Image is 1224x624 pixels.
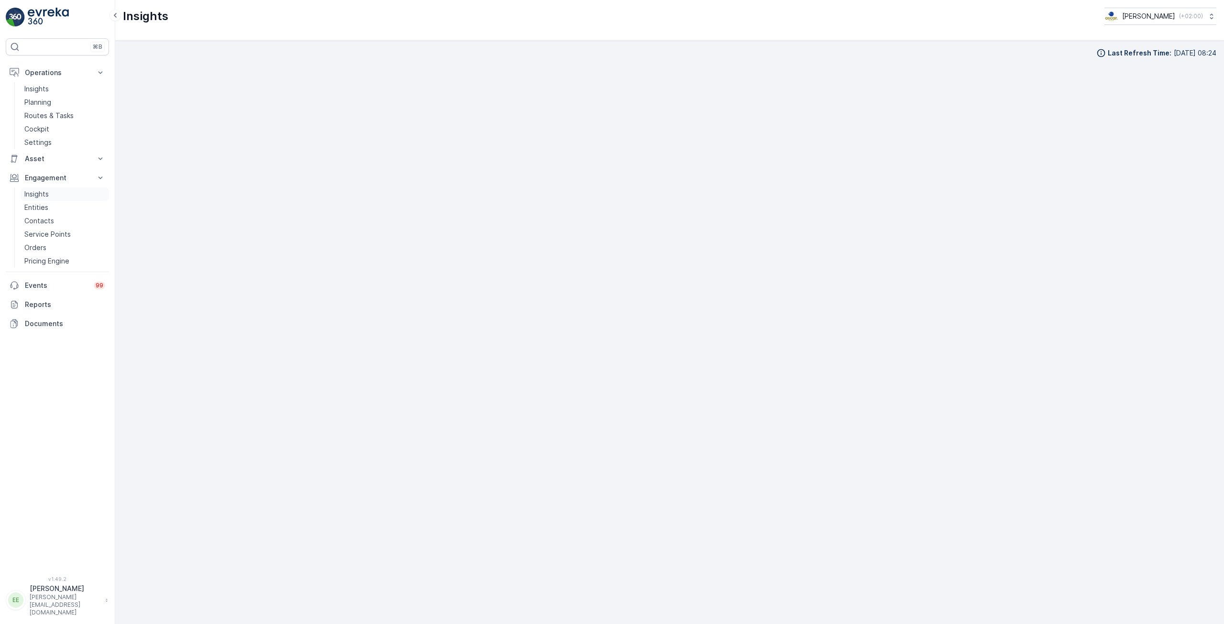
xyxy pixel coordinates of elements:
[25,68,90,77] p: Operations
[30,584,100,593] p: [PERSON_NAME]
[24,230,71,239] p: Service Points
[21,82,109,96] a: Insights
[24,189,49,199] p: Insights
[24,243,46,252] p: Orders
[24,138,52,147] p: Settings
[21,241,109,254] a: Orders
[1179,12,1203,20] p: ( +02:00 )
[24,111,74,120] p: Routes & Tasks
[1122,11,1175,21] p: [PERSON_NAME]
[21,96,109,109] a: Planning
[21,109,109,122] a: Routes & Tasks
[24,216,54,226] p: Contacts
[25,300,105,309] p: Reports
[1104,8,1216,25] button: [PERSON_NAME](+02:00)
[21,136,109,149] a: Settings
[6,276,109,295] a: Events99
[25,319,105,328] p: Documents
[24,124,49,134] p: Cockpit
[123,9,168,24] p: Insights
[6,584,109,616] button: EE[PERSON_NAME][PERSON_NAME][EMAIL_ADDRESS][DOMAIN_NAME]
[24,203,48,212] p: Entities
[6,63,109,82] button: Operations
[1174,48,1216,58] p: [DATE] 08:24
[6,8,25,27] img: logo
[21,201,109,214] a: Entities
[21,214,109,228] a: Contacts
[6,314,109,333] a: Documents
[24,256,69,266] p: Pricing Engine
[93,43,102,51] p: ⌘B
[6,295,109,314] a: Reports
[1108,48,1171,58] p: Last Refresh Time :
[25,154,90,164] p: Asset
[21,122,109,136] a: Cockpit
[6,576,109,582] span: v 1.49.2
[96,282,103,289] p: 99
[8,592,23,608] div: EE
[28,8,69,27] img: logo_light-DOdMpM7g.png
[30,593,100,616] p: [PERSON_NAME][EMAIL_ADDRESS][DOMAIN_NAME]
[21,228,109,241] a: Service Points
[25,173,90,183] p: Engagement
[25,281,88,290] p: Events
[21,254,109,268] a: Pricing Engine
[6,149,109,168] button: Asset
[21,187,109,201] a: Insights
[24,98,51,107] p: Planning
[24,84,49,94] p: Insights
[6,168,109,187] button: Engagement
[1104,11,1118,22] img: basis-logo_rgb2x.png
